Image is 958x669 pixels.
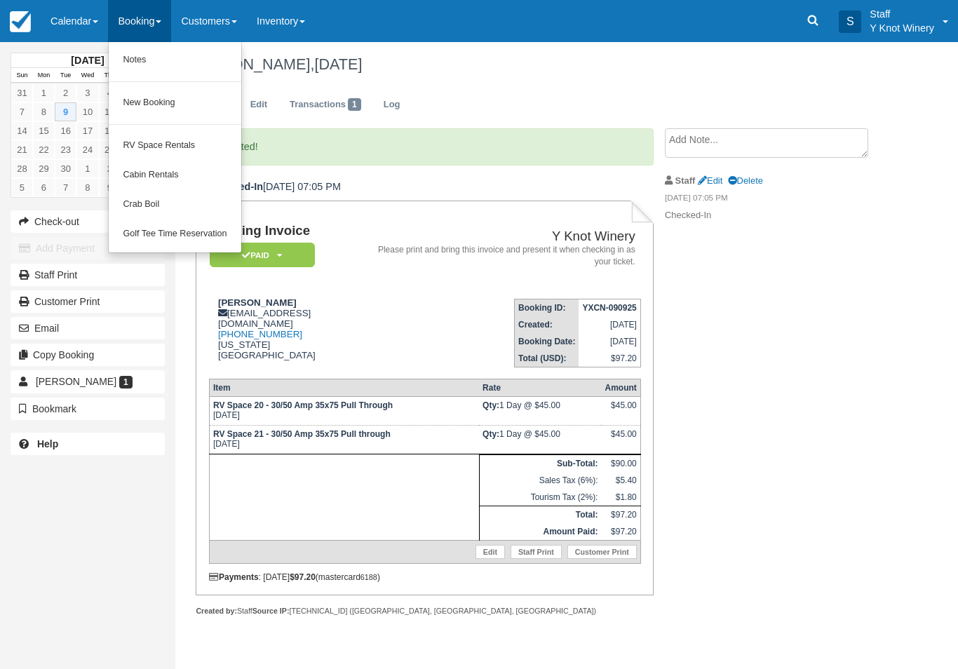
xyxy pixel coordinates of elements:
a: RV Space Rentals [109,131,241,161]
a: Notes [109,46,241,75]
a: Golf Tee Time Reservation [109,219,241,249]
a: Crab Boil [109,190,241,219]
a: Cabin Rentals [109,161,241,190]
a: New Booking [109,88,241,118]
ul: Booking [108,42,241,253]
